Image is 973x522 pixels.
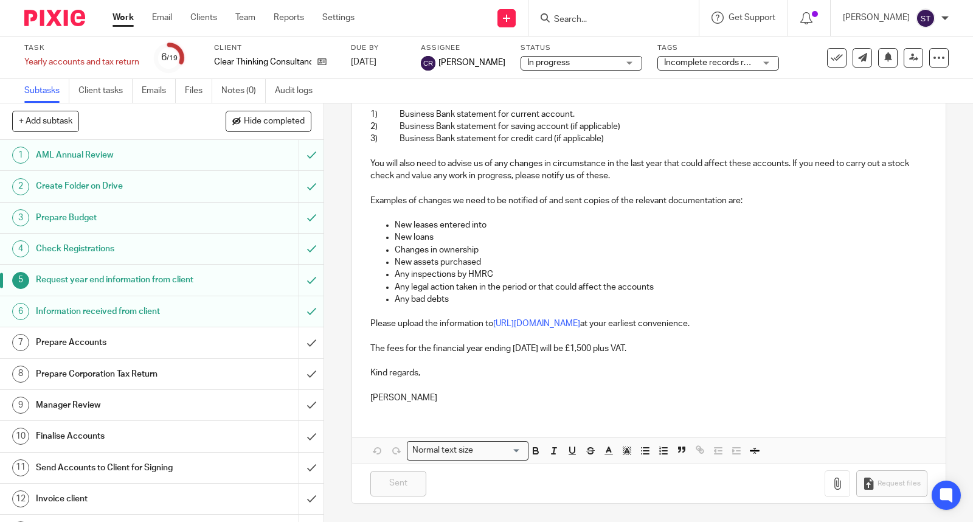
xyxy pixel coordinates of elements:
h1: Prepare Corporation Tax Return [36,365,203,383]
h1: Prepare Accounts [36,333,203,352]
h1: Request year end information from client [36,271,203,289]
div: 4 [12,240,29,257]
input: Search for option [477,444,521,457]
h1: Finalise Accounts [36,427,203,445]
p: Changes in ownership [395,244,927,256]
span: [DATE] [351,58,376,66]
div: 9 [12,397,29,414]
input: Search [553,15,662,26]
p: Any inspections by HMRC [395,268,927,280]
p: Any bad debts [395,293,927,305]
a: Email [152,12,172,24]
h1: Send Accounts to Client for Signing [36,459,203,477]
p: 3) Business Bank statement for credit card (if applicable) [370,133,927,145]
h1: Information received from client [36,302,203,321]
span: In progress [527,58,570,67]
p: The fees for the financial year ending [DATE] will be £1,500 plus VAT. [370,343,927,355]
div: 6 [12,303,29,320]
div: 1 [12,147,29,164]
a: Notes (0) [221,79,266,103]
div: Yearly accounts and tax return [24,56,139,68]
div: Search for option [407,441,528,460]
span: [PERSON_NAME] [438,57,505,69]
img: Pixie [24,10,85,26]
h1: Prepare Budget [36,209,203,227]
label: Client [214,43,336,53]
p: New leases entered into [395,219,927,231]
span: Hide completed [244,117,305,127]
label: Tags [657,43,779,53]
div: 12 [12,490,29,507]
button: Hide completed [226,111,311,131]
a: Client tasks [78,79,133,103]
div: 6 [161,50,178,64]
button: Request files [856,470,927,498]
div: 10 [12,428,29,445]
div: 11 [12,459,29,476]
span: Get Support [729,13,775,22]
div: 3 [12,209,29,226]
p: [PERSON_NAME] [370,392,927,404]
h1: Create Folder on Drive [36,177,203,195]
div: 5 [12,272,29,289]
a: Subtasks [24,79,69,103]
span: Normal text size [410,444,476,457]
h1: AML Annual Review [36,146,203,164]
label: Task [24,43,139,53]
h1: Invoice client [36,490,203,508]
div: 7 [12,334,29,351]
a: Emails [142,79,176,103]
label: Due by [351,43,406,53]
p: New loans [395,231,927,243]
a: Reports [274,12,304,24]
img: svg%3E [421,56,435,71]
label: Assignee [421,43,505,53]
span: Request files [878,479,921,489]
p: Clear Thinking Consultancy [214,56,311,68]
a: Clients [190,12,217,24]
p: New assets purchased [395,256,927,268]
p: Examples of changes we need to be notified of and sent copies of the relevant documentation are: [370,195,927,207]
h1: Check Registrations [36,240,203,258]
h1: Manager Review [36,396,203,414]
a: Settings [322,12,355,24]
small: /19 [167,55,178,61]
p: Any legal action taken in the period or that could affect the accounts [395,281,927,293]
a: Files [185,79,212,103]
span: Incomplete records received from client + 2 [664,58,831,67]
label: Status [521,43,642,53]
p: 1) Business Bank statement for current account. [370,108,927,120]
p: 2) Business Bank statement for saving account (if applicable) [370,120,927,133]
input: Sent [370,471,426,497]
a: Audit logs [275,79,322,103]
button: + Add subtask [12,111,79,131]
div: 8 [12,366,29,383]
p: Please upload the information to at your earliest convenience. [370,318,927,330]
a: Work [113,12,134,24]
img: svg%3E [916,9,935,28]
p: [PERSON_NAME] [843,12,910,24]
p: You will also need to advise us of any changes in circumstance in the last year that could affect... [370,158,927,183]
div: 2 [12,178,29,195]
p: Kind regards, [370,367,927,379]
a: Team [235,12,255,24]
a: [URL][DOMAIN_NAME] [493,319,580,328]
